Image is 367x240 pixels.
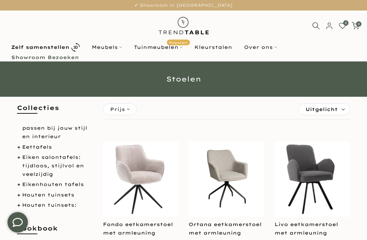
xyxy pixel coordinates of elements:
[238,43,283,51] a: Over ons
[22,202,92,217] a: Houten tuinsets: Tijdloos en duurzaam
[86,43,128,51] a: Meubels
[339,22,346,30] a: 0
[22,154,84,177] a: Eiken salontafels: tijdloos, stijlvol en veelzijdig
[305,104,338,115] span: Uitgelicht
[5,53,85,61] a: Showroom Bezoeken
[275,221,338,236] a: Livo eetkamerstoel met armleuning
[11,45,69,50] b: Zelf samenstellen
[5,76,362,82] h1: Stoelen
[188,43,238,51] a: Kleurstalen
[110,106,125,113] span: Prijs
[356,21,361,26] span: 0
[299,104,350,115] label: Sorteren:Uitgelicht
[17,224,93,239] h5: Lookbook
[17,104,93,119] h5: Collecties
[22,181,84,187] a: Eikenhouten tafels
[189,221,262,236] a: Ortana eetkamerstoel met armleuning
[8,2,359,9] p: ✔ Showroom in [GEOGRAPHIC_DATA]
[11,55,79,60] b: Showroom Bezoeken
[167,40,190,45] span: Populair
[352,22,359,30] a: 0
[22,192,74,198] a: Houten tuinsets
[128,43,188,51] a: TuinmeubelenPopulair
[103,221,173,236] a: Fondo eetkamerstoel met armleuning
[1,205,35,239] iframe: toggle-frame
[22,144,52,150] a: Eettafels
[154,11,213,41] img: trend-table
[5,41,86,53] a: Zelf samenstellen
[22,116,89,140] a: Eetkamerstoelen die passen bij jouw stijl en interieur
[343,20,348,25] span: 0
